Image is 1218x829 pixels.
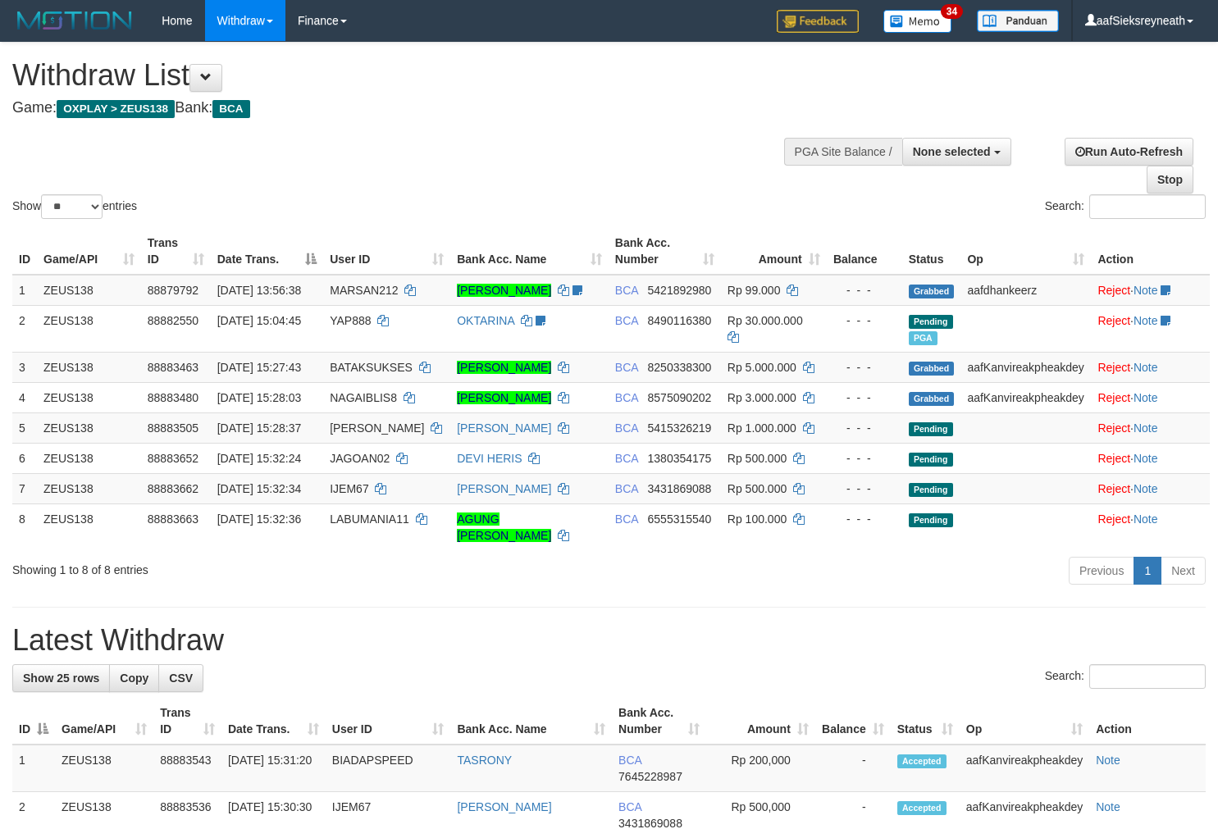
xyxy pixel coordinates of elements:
[833,511,896,527] div: - - -
[12,664,110,692] a: Show 25 rows
[648,421,712,435] span: Copy 5415326219 to clipboard
[55,745,153,792] td: ZEUS138
[728,452,787,465] span: Rp 500.000
[211,228,324,275] th: Date Trans.: activate to sort column descending
[728,421,796,435] span: Rp 1.000.000
[212,100,249,118] span: BCA
[1134,284,1158,297] a: Note
[12,228,37,275] th: ID
[615,391,638,404] span: BCA
[148,482,198,495] span: 88883662
[1096,800,1120,813] a: Note
[960,228,1091,275] th: Op: activate to sort column ascending
[37,412,141,443] td: ZEUS138
[615,452,638,465] span: BCA
[153,698,221,745] th: Trans ID: activate to sort column ascending
[12,624,1206,657] h1: Latest Withdraw
[457,482,551,495] a: [PERSON_NAME]
[1045,194,1206,219] label: Search:
[1091,382,1210,412] td: ·
[1097,421,1130,435] a: Reject
[217,482,301,495] span: [DATE] 15:32:34
[1091,305,1210,352] td: ·
[1096,754,1120,767] a: Note
[37,352,141,382] td: ZEUS138
[960,745,1089,792] td: aafKanvireakpheakdey
[1069,557,1134,585] a: Previous
[728,314,803,327] span: Rp 30.000.000
[1134,361,1158,374] a: Note
[37,443,141,473] td: ZEUS138
[1134,512,1158,526] a: Note
[12,555,495,578] div: Showing 1 to 8 of 8 entries
[891,698,960,745] th: Status: activate to sort column ascending
[153,745,221,792] td: 88883543
[1091,412,1210,443] td: ·
[648,361,712,374] span: Copy 8250338300 to clipboard
[609,228,721,275] th: Bank Acc. Number: activate to sort column ascending
[217,452,301,465] span: [DATE] 15:32:24
[615,482,638,495] span: BCA
[728,284,781,297] span: Rp 99.000
[941,4,963,19] span: 34
[728,482,787,495] span: Rp 500.000
[909,362,955,376] span: Grabbed
[457,361,551,374] a: [PERSON_NAME]
[833,359,896,376] div: - - -
[450,698,612,745] th: Bank Acc. Name: activate to sort column ascending
[909,392,955,406] span: Grabbed
[169,672,193,685] span: CSV
[217,391,301,404] span: [DATE] 15:28:03
[12,100,796,116] h4: Game: Bank:
[148,391,198,404] span: 88883480
[12,443,37,473] td: 6
[109,664,159,692] a: Copy
[833,282,896,298] div: - - -
[55,698,153,745] th: Game/API: activate to sort column ascending
[648,284,712,297] span: Copy 5421892980 to clipboard
[12,745,55,792] td: 1
[148,361,198,374] span: 88883463
[37,305,141,352] td: ZEUS138
[37,275,141,306] td: ZEUS138
[833,312,896,329] div: - - -
[728,391,796,404] span: Rp 3.000.000
[615,512,638,526] span: BCA
[1091,352,1210,382] td: ·
[784,138,902,166] div: PGA Site Balance /
[615,361,638,374] span: BCA
[148,452,198,465] span: 88883652
[1065,138,1193,166] a: Run Auto-Refresh
[706,698,815,745] th: Amount: activate to sort column ascending
[648,452,712,465] span: Copy 1380354175 to clipboard
[457,754,512,767] a: TASRONY
[12,194,137,219] label: Show entries
[909,315,953,329] span: Pending
[330,421,424,435] span: [PERSON_NAME]
[457,421,551,435] a: [PERSON_NAME]
[1161,557,1206,585] a: Next
[648,314,712,327] span: Copy 8490116380 to clipboard
[833,420,896,436] div: - - -
[897,754,947,768] span: Accepted
[615,284,638,297] span: BCA
[37,503,141,550] td: ZEUS138
[833,481,896,497] div: - - -
[141,228,211,275] th: Trans ID: activate to sort column ascending
[1134,391,1158,404] a: Note
[1089,664,1206,689] input: Search:
[41,194,103,219] select: Showentries
[1097,284,1130,297] a: Reject
[158,664,203,692] a: CSV
[1097,391,1130,404] a: Reject
[217,512,301,526] span: [DATE] 15:32:36
[1091,443,1210,473] td: ·
[977,10,1059,32] img: panduan.png
[1091,228,1210,275] th: Action
[615,421,638,435] span: BCA
[902,228,961,275] th: Status
[902,138,1011,166] button: None selected
[457,314,514,327] a: OKTARINA
[148,421,198,435] span: 88883505
[12,305,37,352] td: 2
